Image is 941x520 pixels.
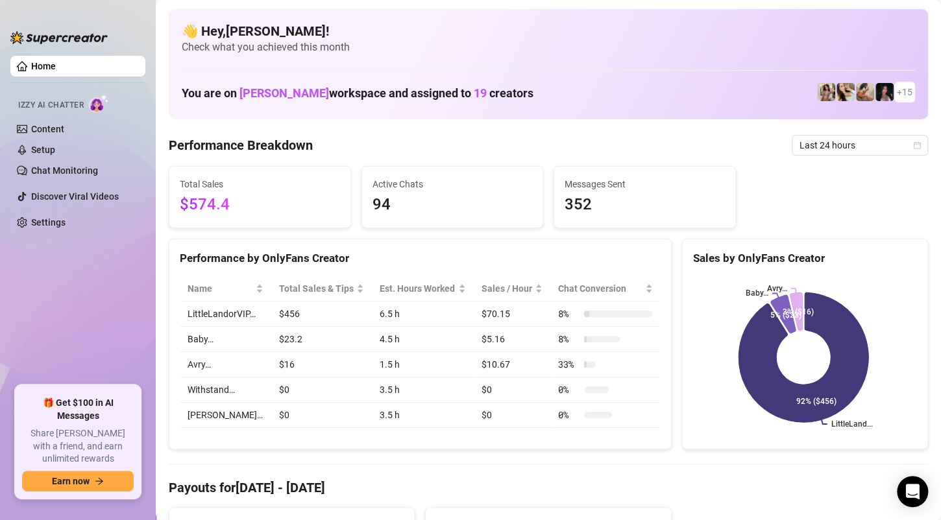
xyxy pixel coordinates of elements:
td: [PERSON_NAME]… [180,403,271,428]
h4: 👋 Hey, [PERSON_NAME] ! [182,22,915,40]
span: + 15 [897,85,912,99]
img: AI Chatter [89,94,109,113]
a: Discover Viral Videos [31,191,119,202]
span: Active Chats [373,177,533,191]
span: arrow-right [95,477,104,486]
h4: Payouts for [DATE] - [DATE] [169,479,928,497]
span: $574.4 [180,193,340,217]
span: Check what you achieved this month [182,40,915,54]
span: 8 % [558,307,579,321]
td: 1.5 h [372,352,474,377]
td: $0 [271,377,373,403]
h4: Performance Breakdown [169,136,313,154]
span: 🎁 Get $100 in AI Messages [22,397,134,422]
text: LittleLand... [831,420,872,429]
th: Chat Conversion [550,276,661,301]
td: LittleLandorVIP… [180,301,271,327]
h1: You are on workspace and assigned to creators [182,86,533,100]
button: Earn nowarrow-right [22,471,134,491]
div: Est. Hours Worked [380,281,456,296]
a: Setup [31,145,55,155]
a: Settings [31,217,66,228]
td: Withstand… [180,377,271,403]
td: 3.5 h [372,403,474,428]
a: Content [31,124,64,134]
th: Name [180,276,271,301]
img: Avry (@avryjennervip) [817,83,835,101]
span: calendar [913,141,921,149]
a: Chat Monitoring [31,165,98,176]
td: 6.5 h [372,301,474,327]
td: Baby… [180,327,271,352]
span: 33 % [558,357,579,372]
span: 352 [565,193,725,217]
span: Earn now [52,476,90,486]
span: Total Sales [180,177,340,191]
a: Home [31,61,56,71]
div: Sales by OnlyFans Creator [693,250,917,267]
td: $0 [271,403,373,428]
img: Baby (@babyyyybellaa) [875,83,894,101]
td: $5.16 [474,327,550,352]
td: $16 [271,352,373,377]
td: $70.15 [474,301,550,327]
div: Open Intercom Messenger [897,476,928,507]
span: Last 24 hours [800,136,920,155]
th: Total Sales & Tips [271,276,373,301]
div: Performance by OnlyFans Creator [180,250,661,267]
span: Messages Sent [565,177,725,191]
span: 0 % [558,408,579,422]
span: Sales / Hour [482,281,532,296]
span: Share [PERSON_NAME] with a friend, and earn unlimited rewards [22,427,134,466]
span: Name [188,281,253,296]
img: logo-BBDzfeDw.svg [10,31,108,44]
td: $23.2 [271,327,373,352]
span: 94 [373,193,533,217]
img: Avry (@avryjennerfree) [837,83,855,101]
td: $0 [474,377,550,403]
td: Avry… [180,352,271,377]
span: 19 [474,86,487,100]
td: 4.5 h [372,327,474,352]
span: [PERSON_NAME] [239,86,329,100]
span: 8 % [558,332,579,346]
text: Baby… [745,289,768,298]
span: Chat Conversion [558,281,642,296]
td: 3.5 h [372,377,474,403]
img: Kayla (@kaylathaylababy) [856,83,874,101]
td: $10.67 [474,352,550,377]
td: $456 [271,301,373,327]
th: Sales / Hour [474,276,550,301]
td: $0 [474,403,550,428]
span: Total Sales & Tips [279,281,354,296]
span: Izzy AI Chatter [18,99,84,112]
text: Avry… [766,284,787,293]
span: 0 % [558,383,579,397]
